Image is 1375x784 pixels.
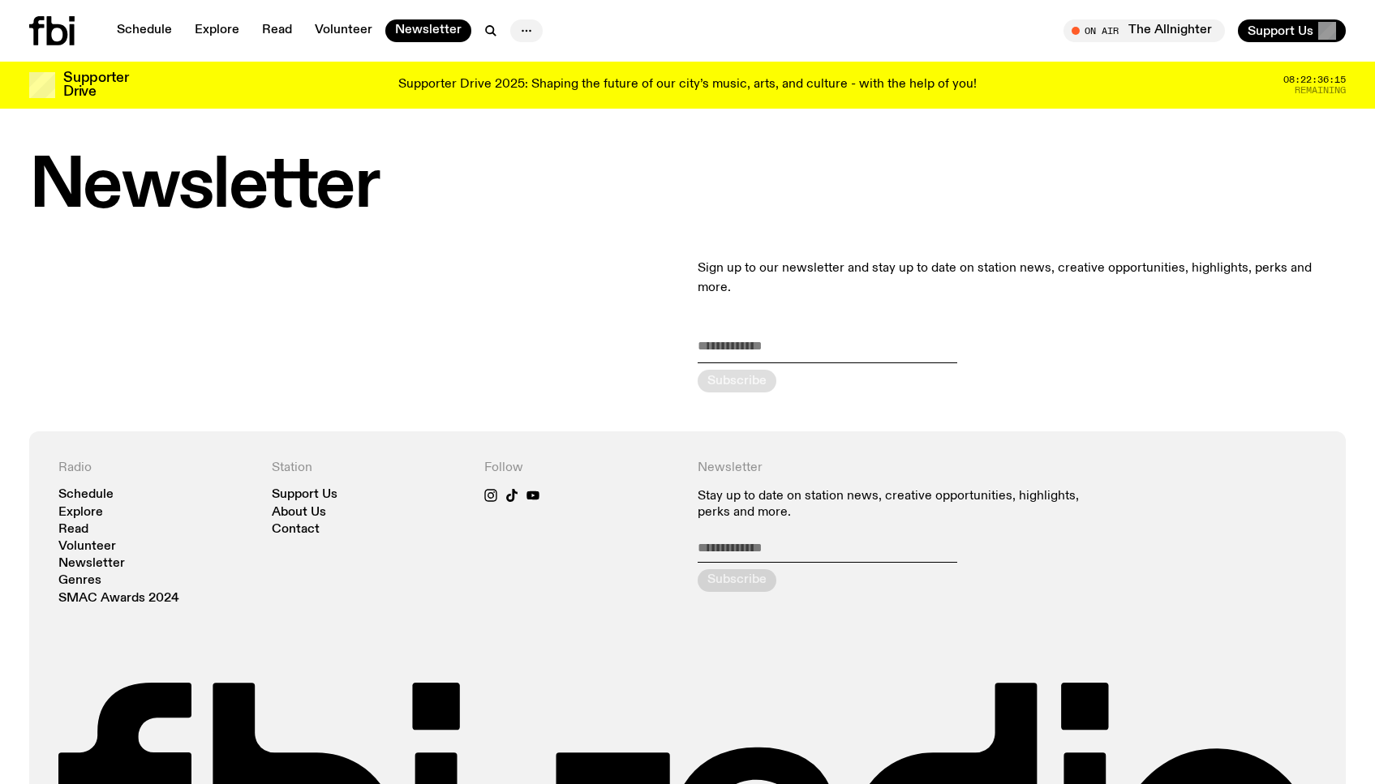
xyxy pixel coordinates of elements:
a: SMAC Awards 2024 [58,593,179,605]
a: Support Us [272,489,337,501]
p: Stay up to date on station news, creative opportunities, highlights, perks and more. [698,489,1104,520]
h1: Newsletter [29,154,1346,220]
button: Support Us [1238,19,1346,42]
h4: Station [272,461,466,476]
a: Volunteer [58,541,116,553]
h4: Radio [58,461,252,476]
a: Genres [58,575,101,587]
a: Read [252,19,302,42]
h3: Supporter Drive [63,71,128,99]
a: Schedule [107,19,182,42]
p: Sign up to our newsletter and stay up to date on station news, creative opportunities, highlights... [698,259,1347,298]
a: Schedule [58,489,114,501]
a: Explore [58,507,103,519]
a: Volunteer [305,19,382,42]
a: Newsletter [385,19,471,42]
h4: Newsletter [698,461,1104,476]
button: Subscribe [698,370,776,392]
a: Explore [185,19,249,42]
button: On AirThe Allnighter [1063,19,1225,42]
span: 08:22:36:15 [1283,75,1346,84]
p: Supporter Drive 2025: Shaping the future of our city’s music, arts, and culture - with the help o... [398,78,977,92]
a: Contact [272,524,320,536]
button: Subscribe [698,569,776,592]
a: About Us [272,507,326,519]
span: Support Us [1248,24,1313,38]
h4: Follow [484,461,678,476]
a: Newsletter [58,558,125,570]
a: Read [58,524,88,536]
span: Remaining [1295,86,1346,95]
